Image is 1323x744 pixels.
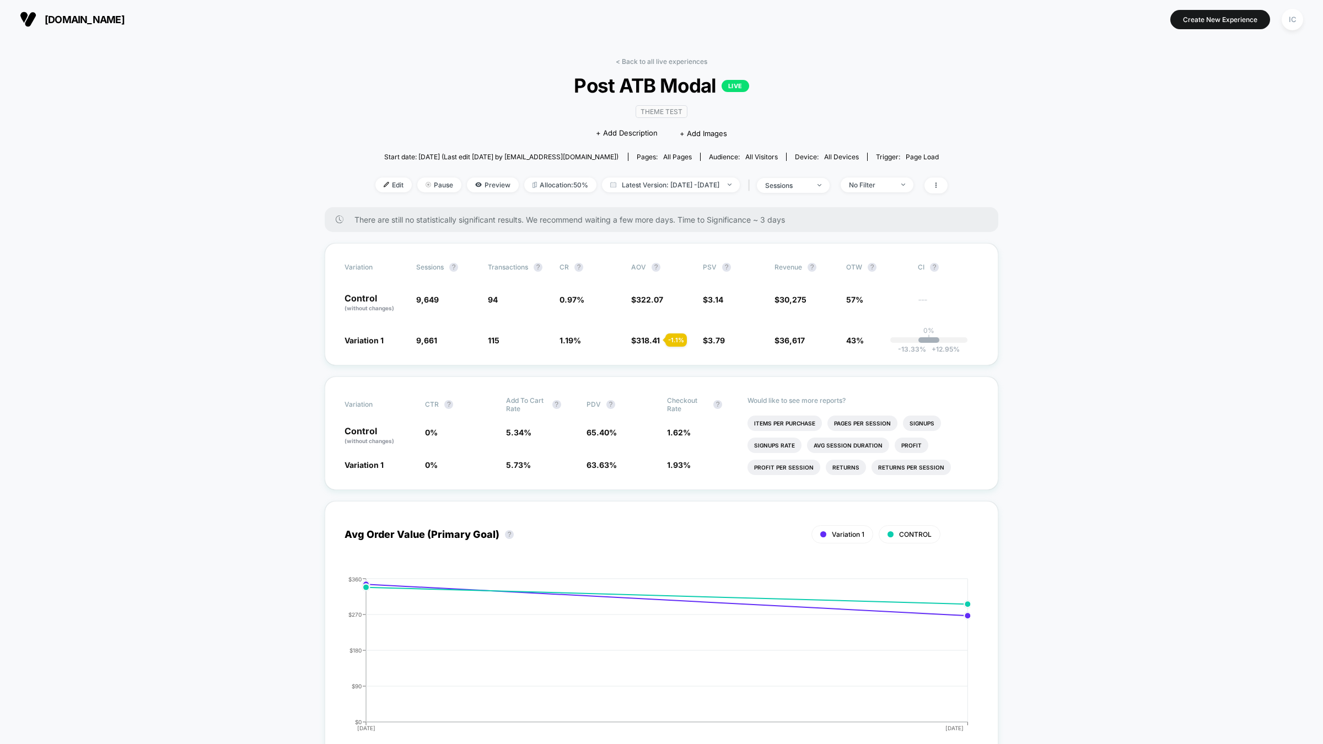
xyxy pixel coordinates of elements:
span: $ [703,336,725,345]
span: Variation [345,263,405,272]
span: Post ATB Modal [404,74,919,97]
button: ? [868,263,876,272]
button: ? [808,263,816,272]
span: Edit [375,177,412,192]
span: all devices [824,153,859,161]
span: Checkout Rate [667,396,708,413]
img: end [426,182,431,187]
span: 12.95 % [926,345,960,353]
button: ? [534,263,542,272]
button: [DOMAIN_NAME] [17,10,128,28]
button: IC [1278,8,1306,31]
span: Pause [417,177,461,192]
li: Profit Per Session [747,460,820,475]
button: ? [713,400,722,409]
tspan: $180 [349,646,362,653]
button: Create New Experience [1170,10,1270,29]
span: Device: [786,153,867,161]
span: $ [703,295,723,304]
span: PDV [587,400,601,408]
span: PSV [703,263,717,271]
p: | [928,335,930,343]
li: Signups [903,416,941,431]
div: sessions [765,181,809,190]
span: Theme Test [636,105,687,118]
div: IC [1282,9,1303,30]
span: Variation [345,396,405,413]
li: Pages Per Session [827,416,897,431]
span: Start date: [DATE] (Last edit [DATE] by [EMAIL_ADDRESS][DOMAIN_NAME]) [384,153,619,161]
span: 3.14 [708,295,723,304]
a: < Back to all live experiences [616,57,707,66]
p: Control [345,294,405,312]
span: $ [775,295,806,304]
span: | [745,177,757,193]
span: 36,617 [779,336,805,345]
span: Revenue [775,263,802,271]
div: - 1.1 % [665,333,687,347]
li: Items Per Purchase [747,416,822,431]
span: 0 % [425,460,438,470]
span: 63.63 % [587,460,617,470]
li: Signups Rate [747,438,802,453]
span: + Add Images [680,129,727,138]
span: AOV [631,263,646,271]
span: All Visitors [745,153,778,161]
span: (without changes) [345,305,394,311]
span: (without changes) [345,438,394,444]
span: Page Load [906,153,939,161]
span: all pages [663,153,692,161]
tspan: [DATE] [945,725,964,731]
button: ? [552,400,561,409]
span: 322.07 [636,295,663,304]
span: Preview [467,177,519,192]
div: Trigger: [876,153,939,161]
span: 5.73 % [506,460,531,470]
span: 0.97 % [560,295,584,304]
span: 1.62 % [667,428,691,437]
span: Allocation: 50% [524,177,596,192]
div: AVG_ORDER_VALUE [334,576,967,741]
button: ? [930,263,939,272]
li: Returns [826,460,866,475]
span: 5.34 % [506,428,531,437]
span: $ [631,295,663,304]
img: end [818,184,821,186]
li: Avg Session Duration [807,438,889,453]
span: 57% [846,295,863,304]
span: Variation 1 [345,460,384,470]
button: ? [505,530,514,539]
span: $ [631,336,660,345]
span: Latest Version: [DATE] - [DATE] [602,177,740,192]
tspan: $270 [348,611,362,617]
span: Variation 1 [832,530,864,538]
tspan: [DATE] [357,725,375,731]
span: CONTROL [899,530,932,538]
span: Variation 1 [345,336,384,345]
p: Would like to see more reports? [747,396,978,405]
tspan: $90 [352,682,362,689]
li: Returns Per Session [872,460,951,475]
tspan: $360 [348,575,362,582]
span: 1.19 % [560,336,581,345]
p: 0% [923,326,934,335]
button: ? [722,263,731,272]
span: 94 [488,295,498,304]
img: end [901,184,905,186]
span: 30,275 [779,295,806,304]
span: CR [560,263,569,271]
span: 9,661 [416,336,437,345]
span: $ [775,336,805,345]
span: 9,649 [416,295,439,304]
div: Audience: [709,153,778,161]
span: 43% [846,336,864,345]
img: end [728,184,732,186]
img: rebalance [533,182,537,188]
button: ? [444,400,453,409]
div: Pages: [637,153,692,161]
button: ? [574,263,583,272]
span: 0 % [425,428,438,437]
span: There are still no statistically significant results. We recommend waiting a few more days . Time... [354,215,976,224]
span: [DOMAIN_NAME] [45,14,125,25]
p: LIVE [722,80,749,92]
